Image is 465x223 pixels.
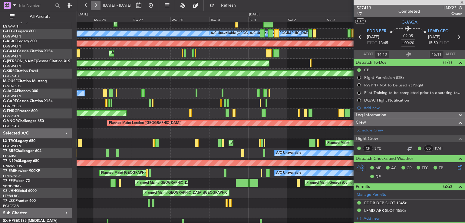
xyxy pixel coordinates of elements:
[428,28,449,34] span: LFMD CEQ
[3,184,21,188] a: VHHH/HKG
[3,30,16,33] span: G-LEGC
[7,12,66,21] button: All Aircraft
[375,174,381,180] span: DP
[137,179,238,188] div: Planned Maint [GEOGRAPHIC_DATA] ([GEOGRAPHIC_DATA] Intl)
[439,40,449,46] span: ELDT
[3,40,37,43] a: G-KGKGLegacy 600
[357,5,371,11] span: 527413
[3,50,17,53] span: G-GAAL
[3,24,19,29] a: LGAV/ATH
[439,165,443,171] span: FP
[356,119,366,126] span: Crew
[132,17,170,22] div: Tue 29
[443,59,452,66] span: (1/1)
[3,219,57,223] a: SX-HPSEC135 [MEDICAL_DATA]
[356,112,386,119] span: Leg Information
[3,154,17,158] a: LTBA/ISL
[3,164,22,168] a: DNMM/LOS
[363,51,373,57] span: ATOT
[367,34,379,40] span: [DATE]
[216,3,241,8] span: Refresh
[364,90,462,95] div: Pilot Training to be completed prior to operating to LFMD
[401,19,417,25] span: G-JAGA
[3,149,41,153] a: T7-BREChallenger 604
[3,54,21,59] a: EGGW/LTN
[3,174,21,178] a: LFMN/NCE
[103,3,131,8] span: [DATE] - [DATE]
[443,183,452,189] span: (2/2)
[3,199,15,203] span: T7-LZZI
[93,17,132,22] div: Mon 28
[364,200,407,205] div: EDDB DEP SLOT 1345z
[78,12,88,17] div: [DATE]
[364,67,369,73] div: CB
[3,104,21,108] a: EGNR/CEG
[3,169,40,173] a: T7-EMIHawker 900XP
[356,135,378,142] span: Flight Crew
[327,139,349,148] div: Planned Maint
[209,17,248,22] div: Thu 31
[398,8,420,15] div: Completed
[367,28,386,34] span: EDDB BER
[276,149,301,158] div: A/C Unavailable
[364,82,424,88] div: RWY 17 Not to be used at NIght
[374,146,388,151] a: SPE
[357,128,383,134] a: Schedule Crew
[3,119,18,123] span: G-VNOR
[356,155,413,162] span: Dispatch Checks and Weather
[3,139,35,143] a: LX-TROLegacy 650
[250,29,348,38] div: A/C Unavailable [GEOGRAPHIC_DATA] ([GEOGRAPHIC_DATA])
[3,79,18,83] span: M-OUSE
[3,99,53,103] a: G-GARECessna Citation XLS+
[3,34,21,39] a: EGGW/LTN
[101,169,159,178] div: Planned Maint [GEOGRAPHIC_DATA]
[357,192,386,198] a: Manage Permits
[326,17,364,22] div: Sun 3
[3,109,38,113] a: G-ENRGPraetor 600
[3,179,14,183] span: T7-FFI
[424,145,434,152] div: CS
[249,12,259,17] div: [DATE]
[3,30,35,33] a: G-LEGCLegacy 600
[115,19,185,28] div: Planned Maint Athens ([PERSON_NAME] Intl)
[378,40,388,46] span: 13:45
[3,44,21,49] a: EGGW/LTN
[3,94,21,99] a: EGGW/LTN
[391,165,397,171] span: AC
[3,219,16,223] span: SX-HPS
[428,34,440,40] span: [DATE]
[428,40,438,46] span: 15:50
[422,165,429,171] span: FFC
[3,89,38,93] a: G-JAGAPhenom 300
[110,49,210,58] div: Unplanned Maint [GEOGRAPHIC_DATA] ([GEOGRAPHIC_DATA])
[287,17,326,22] div: Sat 2
[3,60,70,63] a: G-[PERSON_NAME]Cessna Citation XLS
[444,5,462,11] span: LNX23JG
[18,1,53,10] input: Trip Number
[3,204,19,208] a: EGLF/FAB
[3,144,21,148] a: EGGW/LTN
[230,139,330,148] div: Unplanned Maint [GEOGRAPHIC_DATA] ([GEOGRAPHIC_DATA])
[363,145,373,152] div: CP
[3,50,53,53] a: G-GAALCessna Citation XLS+
[3,139,16,143] span: LX-TRO
[356,183,370,190] span: Permits
[435,146,449,151] a: KAH
[444,11,462,16] span: Owner
[3,69,38,73] a: G-SIRSCitation Excel
[3,84,21,89] a: LFMD/CEQ
[3,159,20,163] span: T7-N1960
[16,15,64,19] span: All Aircraft
[3,179,30,183] a: T7-FFIFalcon 7X
[306,179,356,188] div: Planned Maint Geneva (Cointrin)
[364,216,462,221] div: Add new
[144,189,240,198] div: Planned Maint [GEOGRAPHIC_DATA] ([GEOGRAPHIC_DATA])
[3,149,15,153] span: T7-BRE
[367,40,377,46] span: ETOT
[403,33,413,39] span: 02:05
[3,40,17,43] span: G-KGKG
[3,189,37,193] a: CS-JHHGlobal 6000
[211,29,309,38] div: A/C Unavailable [GEOGRAPHIC_DATA] ([GEOGRAPHIC_DATA])
[364,98,409,103] div: DGAC Flight Notification
[3,109,17,113] span: G-ENRG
